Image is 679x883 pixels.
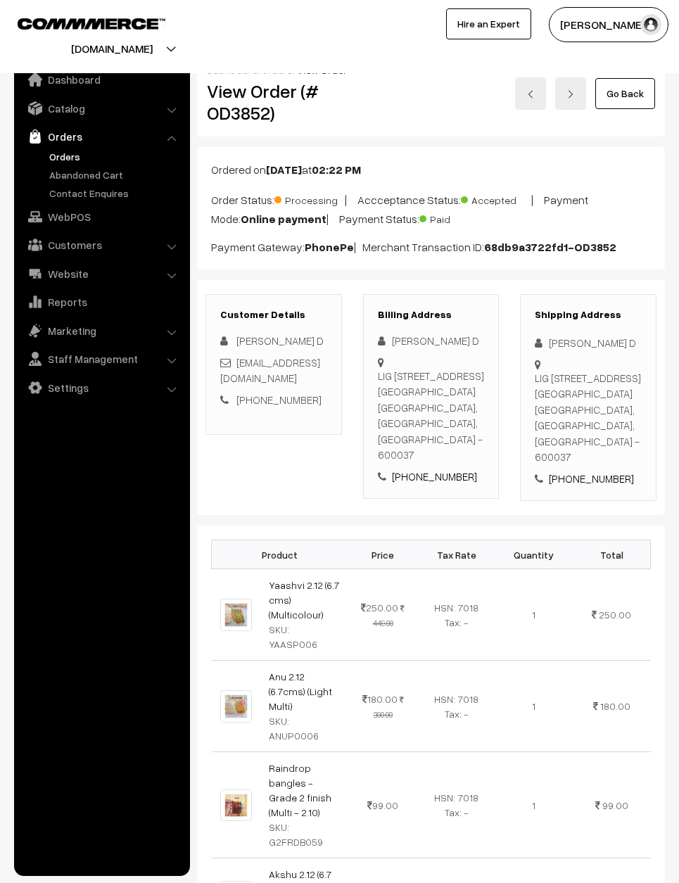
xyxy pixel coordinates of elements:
a: [PHONE_NUMBER] [392,470,477,483]
a: Anu 2.12 (6.7cms) (Light Multi) [269,671,332,712]
a: [EMAIL_ADDRESS][DOMAIN_NAME] [220,356,320,385]
a: Marketing [18,318,185,343]
b: 02:22 PM [312,163,361,177]
span: Processing [274,189,345,208]
img: right-arrow.png [566,90,575,99]
div: SKU: G2FRDB059 [269,820,340,849]
th: Quantity [495,540,573,569]
p: Ordered on at [211,161,651,178]
img: user [640,14,661,35]
div: SKU: ANUP0006 [269,713,340,743]
button: [PERSON_NAME] [549,7,668,42]
a: Go Back [595,78,655,109]
a: Contact Enquires [46,186,185,201]
b: 68db9a3722fd1-OD3852 [484,240,616,254]
h3: Customer Details [220,309,327,321]
a: Raindrop bangles - Grade 2 finish (Multi - 2.10) [269,762,331,818]
a: Customers [18,232,185,258]
span: 99.00 [367,799,398,811]
span: HSN: 7018 Tax: - [434,693,478,720]
a: Staff Management [18,346,185,371]
p: Order Status: | Accceptance Status: | Payment Mode: | Payment Status: [211,189,651,227]
div: [PERSON_NAME] D [378,333,485,349]
span: 99.00 [602,799,628,811]
p: Payment Gateway: | Merchant Transaction ID: [211,239,651,255]
span: 1 [532,700,535,712]
h3: Shipping Address [535,309,642,321]
a: Orders [46,149,185,164]
img: 08.jpg [220,690,252,722]
span: HSN: 7018 Tax: - [434,792,478,818]
a: Dashboard [18,67,185,92]
span: 1 [532,799,535,811]
strike: 449.00 [373,604,405,628]
strike: 300.00 [374,695,404,719]
a: Orders [18,124,185,149]
span: Paid [419,208,490,227]
a: Catalog [18,96,185,121]
span: 180.00 [600,700,630,712]
a: WebPOS [18,204,185,229]
img: MULTI.jpg [220,789,252,821]
a: COMMMERCE [18,14,141,31]
span: [PERSON_NAME] D [236,334,324,347]
span: HSN: 7018 Tax: - [434,602,478,628]
h2: View Order (# OD3852) [207,80,342,124]
span: 250.00 [599,609,631,621]
th: Total [573,540,650,569]
a: Hire an Expert [446,8,531,39]
span: 180.00 [362,693,398,705]
img: left-arrow.png [526,90,535,99]
div: LIG [STREET_ADDRESS][GEOGRAPHIC_DATA] [GEOGRAPHIC_DATA], [GEOGRAPHIC_DATA], [GEOGRAPHIC_DATA] - 6... [535,370,642,465]
div: [PERSON_NAME] D [535,335,642,351]
b: PhonePe [305,240,354,254]
a: Website [18,261,185,286]
a: [PHONE_NUMBER] [236,393,322,406]
span: 1 [532,609,535,621]
h3: Billing Address [378,309,485,321]
th: Price [348,540,418,569]
b: Online payment [241,212,326,226]
img: multi.jpg [220,599,252,630]
th: Tax Rate [418,540,495,569]
img: COMMMERCE [18,18,165,29]
a: Abandoned Cart [46,167,185,182]
div: LIG [STREET_ADDRESS][GEOGRAPHIC_DATA] [GEOGRAPHIC_DATA], [GEOGRAPHIC_DATA], [GEOGRAPHIC_DATA] - 6... [378,368,485,463]
th: Product [212,540,348,569]
a: [PHONE_NUMBER] [549,472,634,485]
a: Settings [18,375,185,400]
b: [DATE] [266,163,302,177]
a: Reports [18,289,185,315]
button: [DOMAIN_NAME] [22,31,202,66]
span: Accepted [461,189,531,208]
a: Yaashvi 2.12 (6.7 cms) (Multicolour) [269,579,339,621]
span: 250.00 [361,602,398,614]
div: SKU: YAASP006 [269,622,340,652]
